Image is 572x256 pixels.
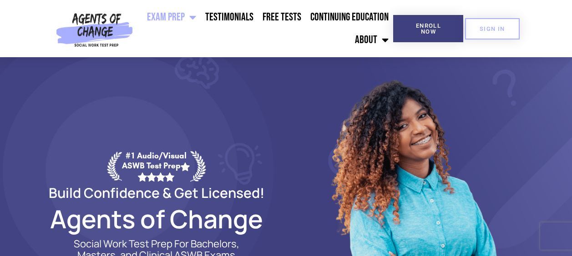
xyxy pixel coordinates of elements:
[306,6,393,29] a: Continuing Education
[258,6,306,29] a: Free Tests
[142,6,201,29] a: Exam Prep
[122,151,190,181] div: #1 Audio/Visual ASWB Test Prep
[465,18,520,39] a: SIGN IN
[350,29,393,51] a: About
[480,26,505,32] span: SIGN IN
[393,15,463,42] a: Enroll Now
[201,6,258,29] a: Testimonials
[27,186,286,199] h2: Build Confidence & Get Licensed!
[137,6,394,51] nav: Menu
[27,208,286,229] h2: Agents of Change
[408,23,449,34] span: Enroll Now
